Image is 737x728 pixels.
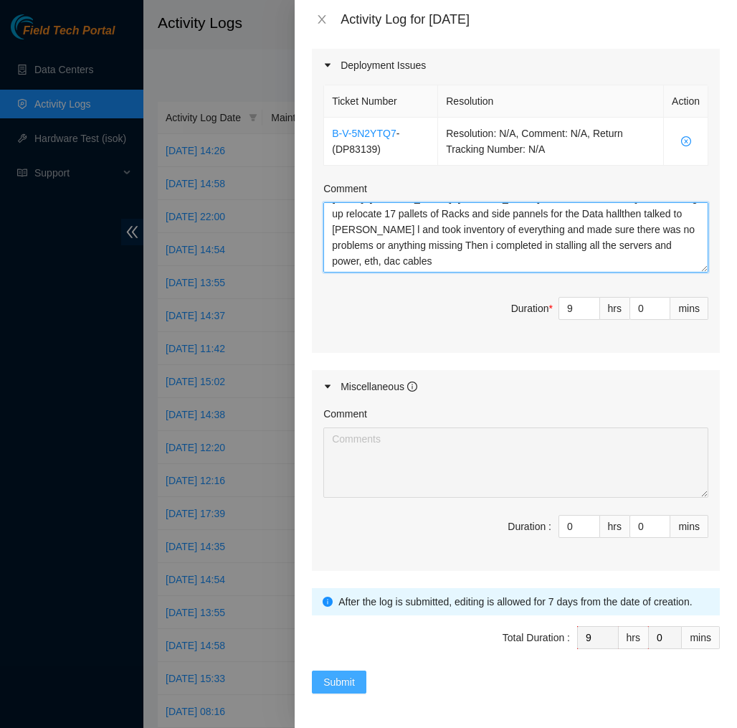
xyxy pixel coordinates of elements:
[438,85,664,118] th: Resolution
[338,594,709,610] div: After the log is submitted, editing is allowed for 7 days from the date of creation.
[323,406,367,422] label: Comment
[312,671,366,694] button: Submit
[511,301,553,316] div: Duration
[323,202,708,273] textarea: Comment
[324,85,438,118] th: Ticket Number
[312,49,720,82] div: Deployment Issues
[312,370,720,403] div: Miscellaneous info-circle
[664,85,708,118] th: Action
[619,626,649,649] div: hrs
[670,515,708,538] div: mins
[312,13,332,27] button: Close
[600,515,630,538] div: hrs
[316,14,328,25] span: close
[670,297,708,320] div: mins
[323,181,367,197] label: Comment
[323,382,332,391] span: caret-right
[503,630,570,646] div: Total Duration :
[407,382,417,392] span: info-circle
[341,379,417,394] div: Miscellaneous
[600,297,630,320] div: hrs
[323,597,333,607] span: info-circle
[672,136,700,146] span: close-circle
[332,128,396,139] a: B-V-5N2YTQ7
[323,61,332,70] span: caret-right
[438,118,664,166] td: Resolution: N/A, Comment: N/A, Return Tracking Number: N/A
[341,11,720,27] div: Activity Log for [DATE]
[682,626,720,649] div: mins
[323,427,708,498] textarea: Comment
[508,519,551,534] div: Duration :
[323,674,355,690] span: Submit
